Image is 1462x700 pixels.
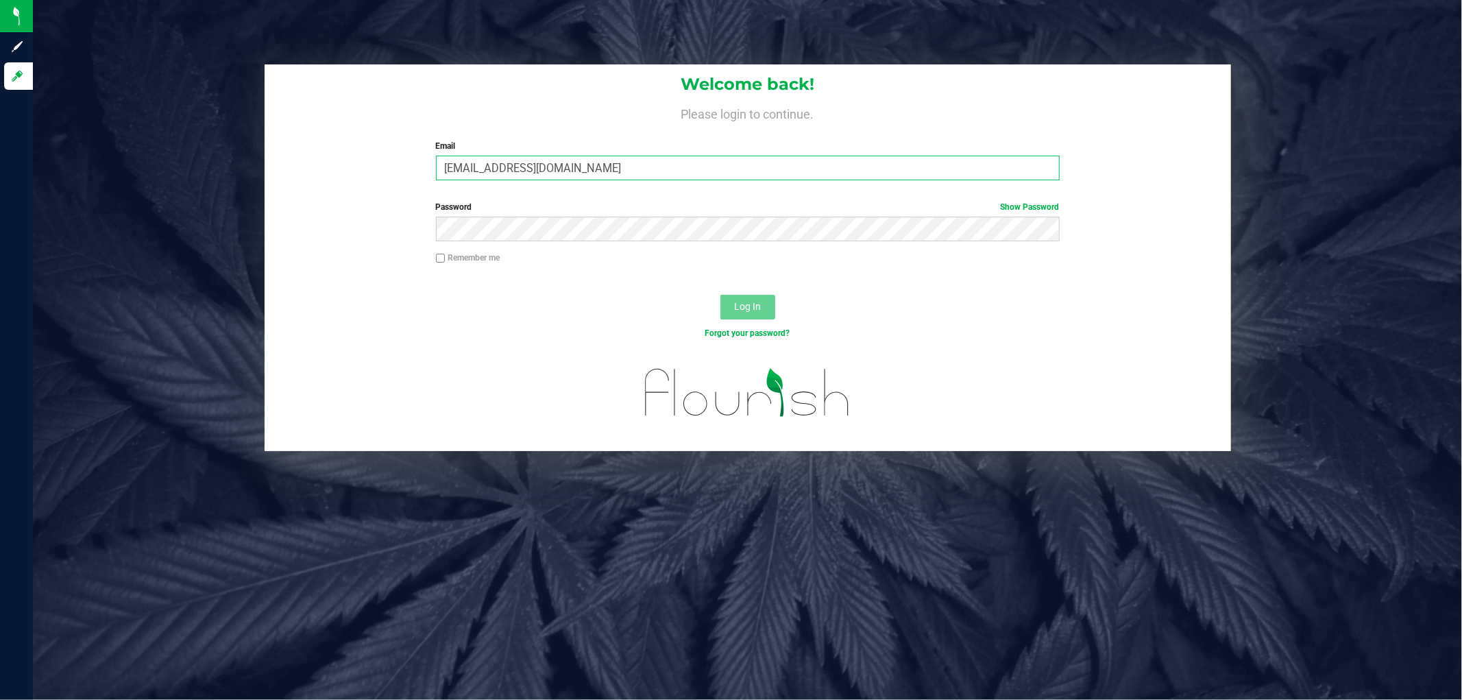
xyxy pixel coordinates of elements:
[436,252,500,264] label: Remember me
[10,69,24,83] inline-svg: Log in
[734,301,761,312] span: Log In
[720,295,775,319] button: Log In
[436,254,446,263] input: Remember me
[1001,202,1060,212] a: Show Password
[265,75,1231,93] h1: Welcome back!
[436,140,1060,152] label: Email
[705,328,790,338] a: Forgot your password?
[265,104,1231,121] h4: Please login to continue.
[436,202,472,212] span: Password
[10,40,24,53] inline-svg: Sign up
[626,354,868,431] img: flourish_logo.svg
